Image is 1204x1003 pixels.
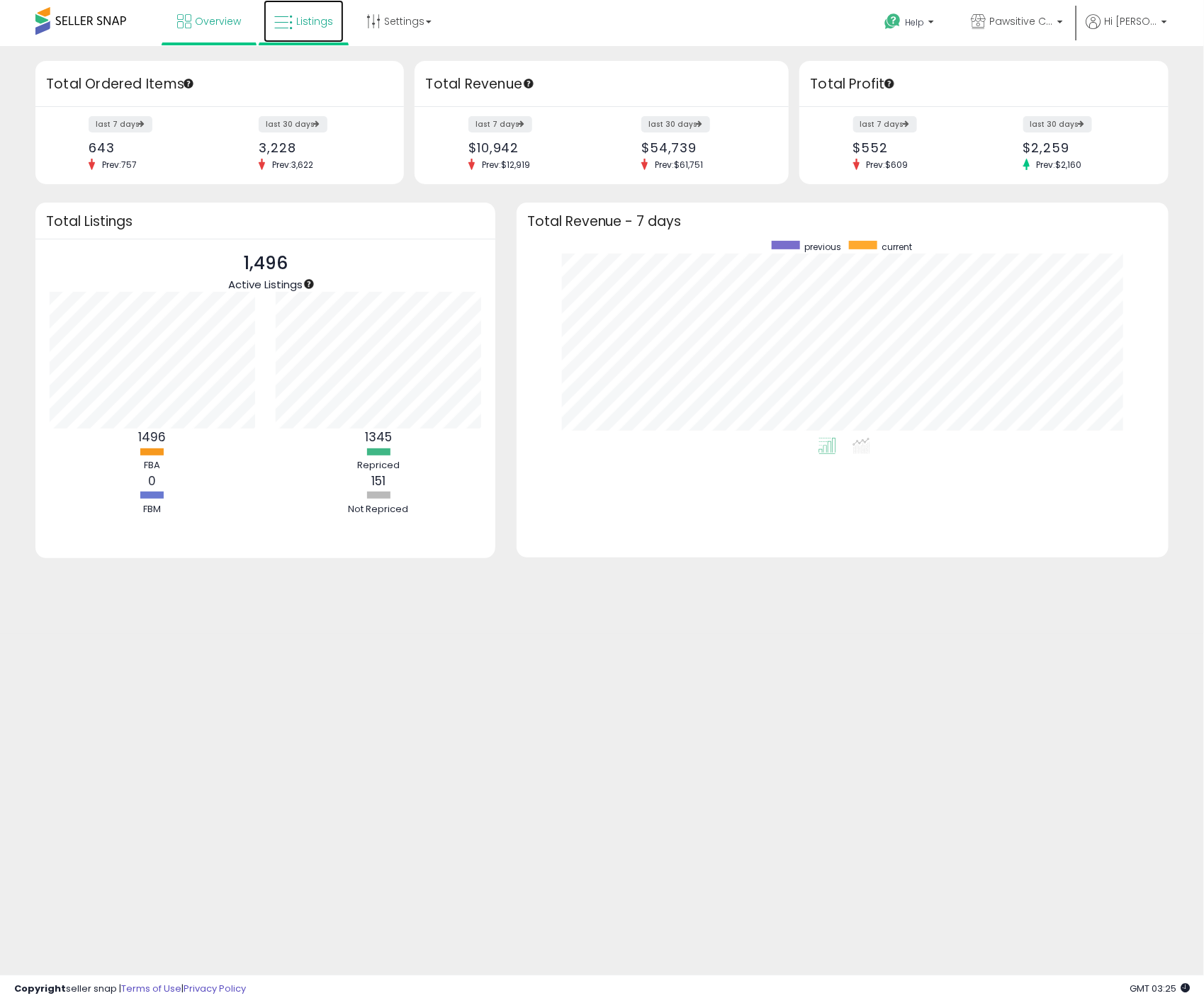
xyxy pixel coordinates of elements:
[182,77,195,90] div: Tooltip anchor
[882,241,913,253] span: current
[110,459,195,472] div: FBA
[884,13,901,30] i: Get Help
[1104,14,1157,28] span: Hi [PERSON_NAME]
[989,14,1053,28] span: Pawsitive Catitude CA
[527,216,1158,227] h3: Total Revenue - 7 days
[883,77,896,90] div: Tooltip anchor
[905,16,924,28] span: Help
[296,14,333,28] span: Listings
[641,116,710,132] label: last 30 days
[468,140,591,155] div: $10,942
[468,116,532,132] label: last 7 days
[1030,159,1089,171] span: Prev: $2,160
[1086,14,1167,46] a: Hi [PERSON_NAME]
[148,472,156,489] b: 0
[336,459,421,472] div: Repriced
[860,159,916,171] span: Prev: $609
[873,2,948,46] a: Help
[265,159,320,171] span: Prev: 3,622
[95,159,144,171] span: Prev: 757
[648,159,710,171] span: Prev: $61,751
[810,74,1157,94] h3: Total Profit
[46,216,485,227] h3: Total Listings
[853,140,974,155] div: $552
[1023,116,1092,132] label: last 30 days
[195,14,241,28] span: Overview
[336,503,421,516] div: Not Repriced
[303,278,315,290] div: Tooltip anchor
[138,429,166,446] b: 1496
[853,116,917,132] label: last 7 days
[475,159,537,171] span: Prev: $12,919
[425,74,778,94] h3: Total Revenue
[641,140,764,155] div: $54,739
[805,241,842,253] span: previous
[259,116,327,132] label: last 30 days
[371,472,386,489] b: 151
[228,250,303,277] p: 1,496
[259,140,379,155] div: 3,228
[228,277,303,292] span: Active Listings
[522,77,535,90] div: Tooltip anchor
[110,503,195,516] div: FBM
[89,140,209,155] div: 643
[89,116,152,132] label: last 7 days
[365,429,392,446] b: 1345
[46,74,393,94] h3: Total Ordered Items
[1023,140,1144,155] div: $2,259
